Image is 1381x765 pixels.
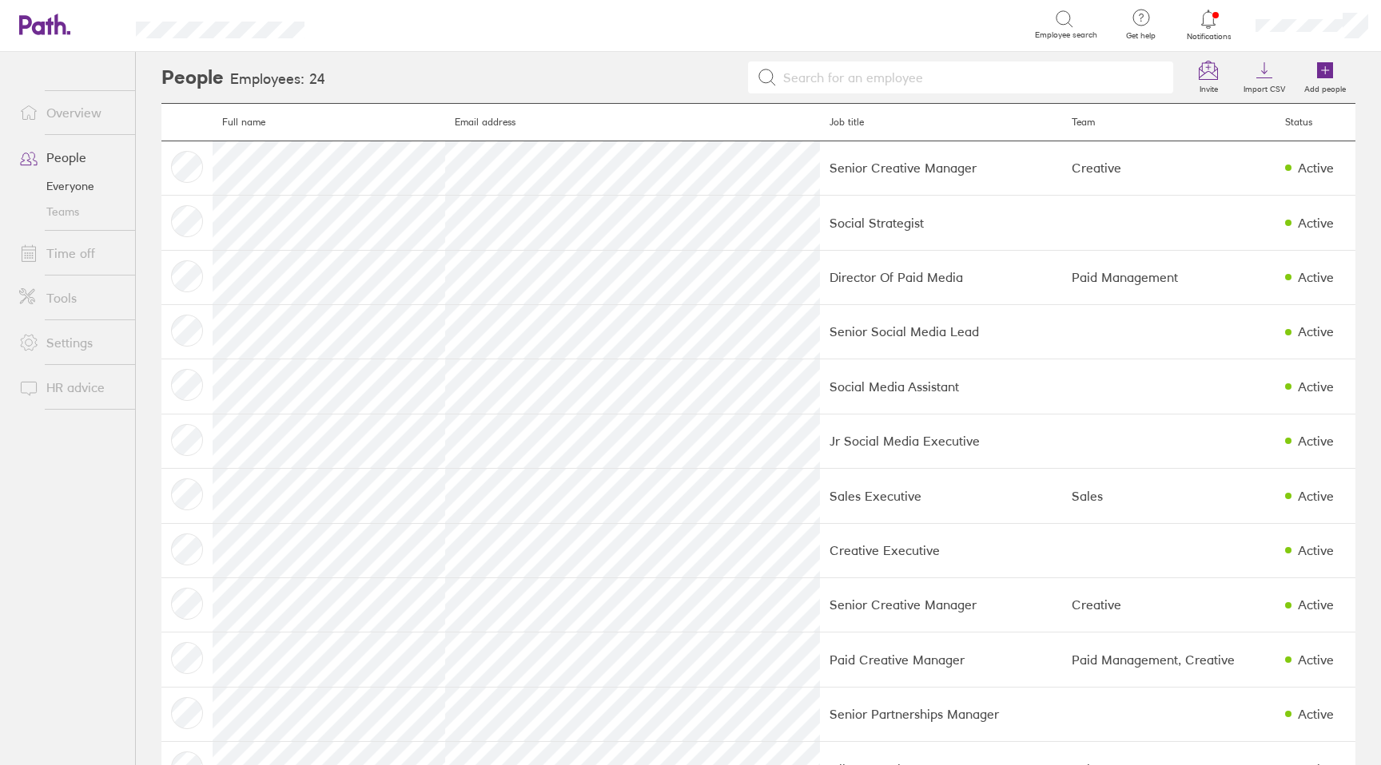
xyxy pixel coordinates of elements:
[1234,80,1295,94] label: Import CSV
[820,196,1062,250] td: Social Strategist
[820,104,1062,141] th: Job title
[1115,31,1167,41] span: Get help
[1062,469,1276,523] td: Sales
[445,104,820,141] th: Email address
[6,371,135,403] a: HR advice
[6,282,135,314] a: Tools
[348,17,388,31] div: Search
[820,469,1062,523] td: Sales Executive
[1298,161,1334,175] div: Active
[1234,52,1295,103] a: Import CSV
[820,577,1062,632] td: Senior Creative Manager
[1298,707,1334,721] div: Active
[1183,32,1235,42] span: Notifications
[777,62,1164,93] input: Search for an employee
[230,71,325,88] h3: Employees: 24
[820,414,1062,468] td: Jr Social Media Executive
[1298,216,1334,230] div: Active
[1295,80,1355,94] label: Add people
[1298,543,1334,557] div: Active
[1062,632,1276,687] td: Paid Management, Creative
[1190,80,1228,94] label: Invite
[6,237,135,269] a: Time off
[1183,52,1234,103] a: Invite
[820,304,1062,359] td: Senior Social Media Lead
[6,173,135,199] a: Everyone
[1295,52,1355,103] a: Add people
[6,327,135,359] a: Settings
[1062,577,1276,632] td: Creative
[1298,489,1334,503] div: Active
[820,523,1062,577] td: Creative Executive
[6,199,135,224] a: Teams
[213,104,445,141] th: Full name
[1062,141,1276,195] td: Creative
[1276,104,1355,141] th: Status
[1035,30,1097,40] span: Employee search
[1298,652,1334,667] div: Active
[1298,270,1334,284] div: Active
[820,141,1062,195] td: Senior Creative Manager
[1062,250,1276,304] td: Paid Management
[1298,379,1334,394] div: Active
[161,52,224,103] h2: People
[820,687,1062,741] td: Senior Partnerships Manager
[820,250,1062,304] td: Director Of Paid Media
[6,141,135,173] a: People
[820,359,1062,414] td: Social Media Assistant
[820,632,1062,687] td: Paid Creative Manager
[1183,8,1235,42] a: Notifications
[1062,104,1276,141] th: Team
[1298,324,1334,339] div: Active
[1298,434,1334,448] div: Active
[6,97,135,129] a: Overview
[1298,597,1334,612] div: Active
